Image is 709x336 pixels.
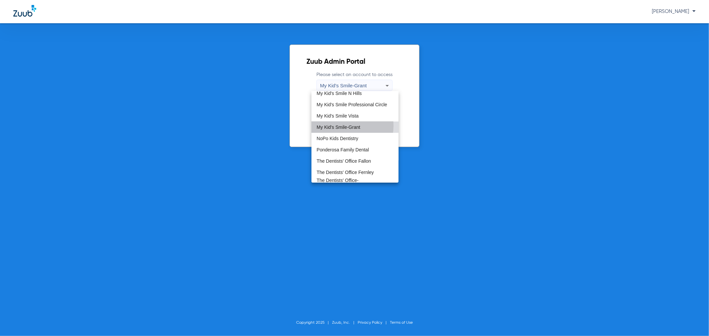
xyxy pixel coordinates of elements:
label: Please select an account to access [316,71,393,91]
iframe: Chat Widget [676,304,709,336]
h2: Zuub Admin Portal [306,59,403,65]
span: My Kid's Smile-Grant [320,83,367,88]
span: Access Account [336,120,372,125]
a: Privacy Policy [358,321,382,325]
button: Access Account [323,116,386,129]
span: [PERSON_NAME] [652,9,696,14]
li: Copyright 2025 [296,319,332,326]
a: Terms of Use [390,321,413,325]
img: Zuub Logo [13,5,36,17]
li: Zuub, Inc. [332,319,358,326]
